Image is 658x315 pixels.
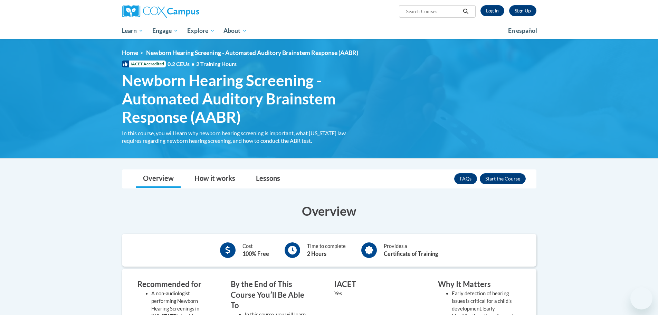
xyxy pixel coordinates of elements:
[148,23,183,39] a: Engage
[122,5,199,18] img: Cox Campus
[117,23,148,39] a: Learn
[188,170,242,188] a: How it works
[384,250,438,257] b: Certificate of Training
[438,279,521,290] h3: Why It Matters
[183,23,219,39] a: Explore
[454,173,477,184] a: FAQs
[122,27,143,35] span: Learn
[219,23,251,39] a: About
[168,60,237,68] span: 0.2 CEUs
[508,27,537,34] span: En español
[231,279,314,311] h3: By the End of This Course Youʹll Be Able To
[122,49,138,56] a: Home
[509,5,536,16] a: Register
[405,7,460,16] input: Search Courses
[223,27,247,35] span: About
[122,61,166,67] span: IACET Accredited
[196,61,237,67] span: 2 Training Hours
[122,71,360,126] span: Newborn Hearing Screening - Automated Auditory Brainstem Response (AABR)
[152,27,178,35] span: Engage
[249,170,287,188] a: Lessons
[137,279,210,290] h3: Recommended for
[307,250,326,257] b: 2 Hours
[122,129,360,145] div: In this course, you will learn why newborn hearing screening is important, what [US_STATE] law re...
[334,290,342,296] value: Yes
[630,287,652,309] iframe: Button to launch messaging window
[136,170,181,188] a: Overview
[122,202,536,220] h3: Overview
[122,5,253,18] a: Cox Campus
[480,173,526,184] button: Enroll
[460,7,471,16] button: Search
[191,61,194,67] span: •
[384,242,438,258] div: Provides a
[242,250,269,257] b: 100% Free
[480,5,504,16] a: Log In
[307,242,346,258] div: Time to complete
[242,242,269,258] div: Cost
[334,279,417,290] h3: IACET
[504,24,542,38] a: En español
[112,23,547,39] div: Main menu
[146,49,358,56] span: Newborn Hearing Screening - Automated Auditory Brainstem Response (AABR)
[187,27,215,35] span: Explore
